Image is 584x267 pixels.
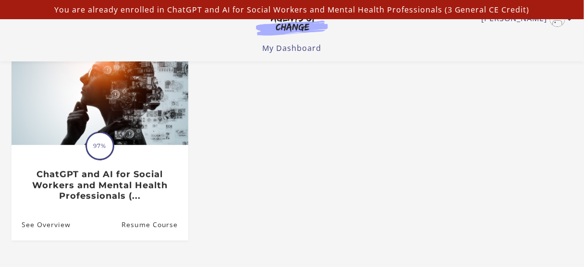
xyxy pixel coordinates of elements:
a: My Dashboard [263,43,322,53]
a: Toggle menu [482,12,568,27]
img: Agents of Change Logo [246,13,338,36]
h3: ChatGPT and AI for Social Workers and Mental Health Professionals (... [22,169,178,202]
a: ChatGPT and AI for Social Workers and Mental Health Professionals (...: See Overview [12,209,71,240]
p: You are already enrolled in ChatGPT and AI for Social Workers and Mental Health Professionals (3 ... [4,4,580,15]
span: 97% [87,133,113,159]
a: ChatGPT and AI for Social Workers and Mental Health Professionals (...: Resume Course [122,209,188,240]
